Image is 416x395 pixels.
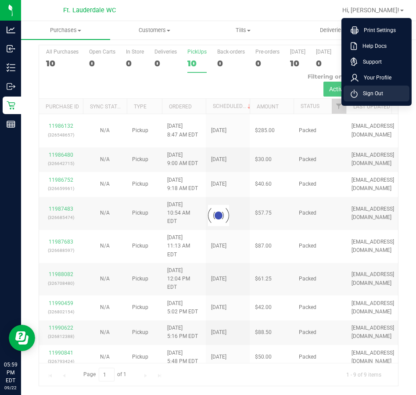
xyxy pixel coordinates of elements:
[358,89,383,98] span: Sign Out
[359,26,396,35] span: Print Settings
[21,21,110,39] a: Purchases
[308,26,356,34] span: Deliveries
[7,44,15,53] inline-svg: Inbound
[358,57,382,66] span: Support
[351,42,406,50] a: Help Docs
[7,101,15,110] inline-svg: Retail
[4,384,17,391] p: 09/22
[21,26,110,34] span: Purchases
[199,21,288,39] a: Tills
[9,325,35,351] iframe: Resource center
[351,57,406,66] a: Support
[7,25,15,34] inline-svg: Analytics
[7,82,15,91] inline-svg: Outbound
[111,26,199,34] span: Customers
[199,26,287,34] span: Tills
[4,361,17,384] p: 05:59 PM EDT
[7,63,15,72] inline-svg: Inventory
[39,25,158,40] h3: Purchase Summary:
[342,7,399,14] span: Hi, [PERSON_NAME]!
[288,21,377,39] a: Deliveries
[344,86,409,101] li: Sign Out
[110,21,199,39] a: Customers
[357,42,387,50] span: Help Docs
[63,7,116,14] span: Ft. Lauderdale WC
[7,120,15,129] inline-svg: Reports
[359,73,391,82] span: Your Profile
